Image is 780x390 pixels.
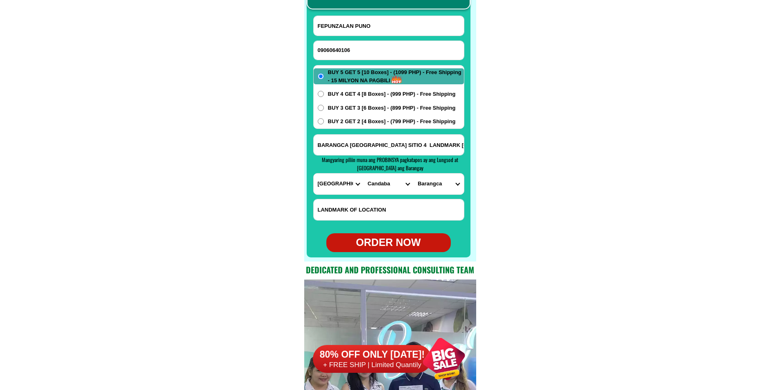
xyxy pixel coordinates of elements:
[314,16,464,36] input: Input full_name
[318,73,324,79] input: BUY 5 GET 5 [10 Boxes] - (1099 PHP) - Free Shipping - 15 MILYON NA PAGBILI
[314,41,464,60] input: Input phone_number
[304,264,476,276] h2: Dedicated and professional consulting team
[364,174,414,194] select: Select district
[414,174,463,194] select: Select commune
[328,90,456,98] span: BUY 4 GET 4 [8 Boxes] - (999 PHP) - Free Shipping
[328,68,464,84] span: BUY 5 GET 5 [10 Boxes] - (1099 PHP) - Free Shipping - 15 MILYON NA PAGBILI
[322,156,458,172] span: Mangyaring piliin muna ang PROBINSYA pagkatapos ay ang Lungsod at [GEOGRAPHIC_DATA] ang Barangay
[318,118,324,124] input: BUY 2 GET 2 [4 Boxes] - (799 PHP) - Free Shipping
[313,361,432,370] h6: + FREE SHIP | Limited Quantily
[314,135,464,155] input: Input address
[328,104,456,112] span: BUY 3 GET 3 [6 Boxes] - (899 PHP) - Free Shipping
[318,91,324,97] input: BUY 4 GET 4 [8 Boxes] - (999 PHP) - Free Shipping
[313,349,432,361] h6: 80% OFF ONLY [DATE]!
[326,235,451,250] div: ORDER NOW
[314,174,364,194] select: Select province
[318,105,324,111] input: BUY 3 GET 3 [6 Boxes] - (899 PHP) - Free Shipping
[328,117,456,126] span: BUY 2 GET 2 [4 Boxes] - (799 PHP) - Free Shipping
[314,199,464,220] input: Input LANDMARKOFLOCATION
